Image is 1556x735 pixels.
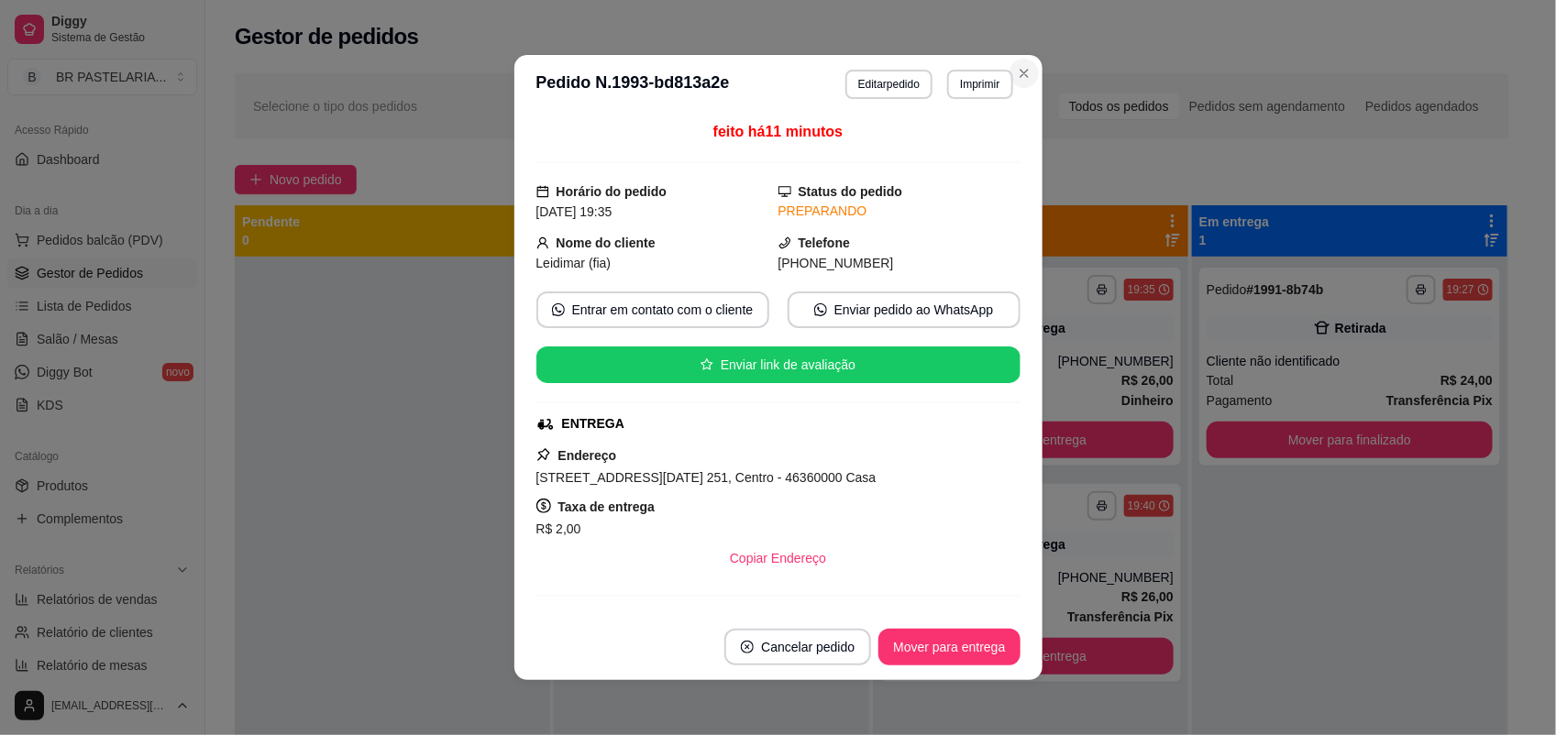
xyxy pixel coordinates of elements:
[701,358,713,371] span: star
[778,256,894,270] span: [PHONE_NUMBER]
[788,291,1021,328] button: whats-appEnviar pedido ao WhatsApp
[558,448,617,463] strong: Endereço
[1010,59,1039,88] button: Close
[724,629,871,665] button: close-circleCancelar pedido
[562,414,624,433] div: ENTREGA
[536,447,551,462] span: pushpin
[558,499,656,514] strong: Taxa de entrega
[536,236,549,249] span: user
[536,291,769,328] button: whats-appEntrar em contato com o cliente
[536,470,877,485] span: [STREET_ADDRESS][DATE] 251, Centro - 46360000 Casa
[536,185,549,198] span: calendar
[536,521,581,536] span: R$ 2,00
[799,184,903,199] strong: Status do pedido
[536,70,730,99] h3: Pedido N. 1993-bd813a2e
[778,185,791,198] span: desktop
[536,346,1021,383] button: starEnviar link de avaliação
[814,303,827,316] span: whats-app
[845,70,932,99] button: Editarpedido
[536,499,551,513] span: dollar
[713,124,843,139] span: feito há 11 minutos
[799,236,851,250] strong: Telefone
[557,184,668,199] strong: Horário do pedido
[536,256,612,270] span: Leidimar (fia)
[778,202,1021,221] div: PREPARANDO
[715,540,841,576] button: Copiar Endereço
[741,641,754,653] span: close-circle
[536,204,612,219] span: [DATE] 19:35
[552,303,565,316] span: whats-app
[947,70,1012,99] button: Imprimir
[557,236,656,250] strong: Nome do cliente
[778,236,791,249] span: phone
[878,629,1020,665] button: Mover para entrega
